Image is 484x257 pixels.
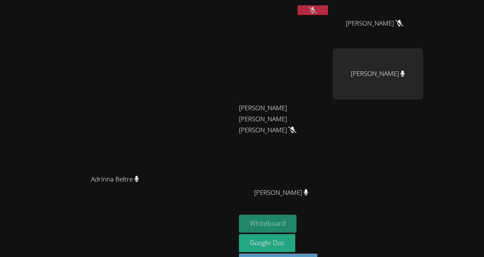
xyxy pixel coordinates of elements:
[333,48,423,100] div: [PERSON_NAME]
[239,215,296,233] button: Whiteboard
[91,174,139,185] span: Adrinna Beltre
[239,103,323,136] span: [PERSON_NAME] [PERSON_NAME] [PERSON_NAME]
[346,18,403,29] span: [PERSON_NAME]
[254,187,309,198] span: [PERSON_NAME]
[239,234,295,252] a: Google Doc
